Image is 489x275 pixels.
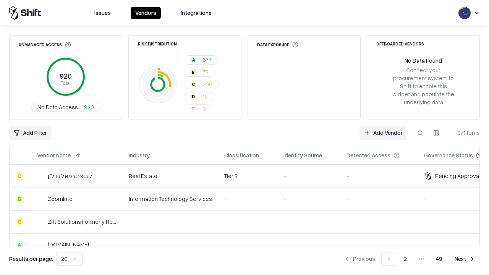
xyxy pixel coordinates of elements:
div: [DOMAIN_NAME] [48,241,89,249]
button: A677 [184,55,218,65]
img: Zift Solutions (formerly Relayware) [37,218,45,226]
button: Integrations [176,7,216,19]
div: Zift Solutions (formerly Relayware) [48,218,117,226]
div: Pending Approval [435,172,480,180]
div: - [224,241,271,249]
div: No Data Found [405,57,442,65]
button: 1 [381,252,396,266]
div: Connect your procurement system to Shift to enable this widget and populate the underlying data [392,66,455,107]
div: - [347,218,412,226]
div: Vendor Name [37,151,71,159]
div: A [190,57,196,63]
div: - [224,218,271,226]
div: B [16,195,23,203]
div: Detected Access [347,151,390,159]
div: Data Exposure [257,42,298,48]
tspan: 920 [60,72,72,80]
nav: pagination [339,252,480,266]
button: 2 [398,252,413,266]
a: Add Vendor [359,126,407,140]
div: Identity Source [283,151,322,159]
div: ZoomInfo [48,195,73,203]
div: - [347,241,412,249]
div: - [129,241,212,249]
div: - [129,218,212,226]
div: - [347,195,412,203]
div: - [283,241,334,249]
button: Next [450,252,480,266]
div: Offboarded Vendors [376,42,424,46]
div: Real Estate [129,172,212,180]
div: - [283,218,334,226]
button: C206 [184,80,219,89]
button: D16 [184,92,214,101]
button: Issues [90,7,115,19]
div: Risk Distribution [138,42,177,46]
span: No Data Access [37,103,78,111]
div: - [224,195,271,203]
button: 49 [430,252,449,266]
span: 920 [84,103,94,111]
img: קבוצת רפאל נדל"ן [37,172,45,180]
div: קבוצת רפאל נדל"ן [48,172,92,180]
div: Tier 2 [224,172,271,180]
div: A [16,241,23,249]
div: B [190,69,196,75]
div: C [16,172,23,180]
span: 206 [202,80,212,88]
span: 72 [202,68,209,76]
span: 16 [202,92,208,100]
div: - [283,172,334,180]
div: Unmanaged Access [19,42,71,48]
div: Information Technology Services [129,195,212,203]
img: zieglergroup.com [37,241,45,249]
div: Industry [129,151,150,159]
div: C [16,218,23,226]
div: - [283,195,334,203]
div: C [190,81,196,87]
button: Add Filter [9,126,52,140]
tspan: Total [61,80,71,86]
button: B72 [184,68,215,77]
p: Results per page: [9,255,53,263]
img: ZoomInfo [37,195,45,203]
span: 677 [202,56,212,64]
button: Vendors [131,7,161,19]
div: D [190,94,196,100]
div: 971 items [449,129,480,137]
button: No Data Access920 [31,103,100,112]
div: Governance Status [424,151,473,159]
div: - [347,172,412,180]
div: Classification [224,151,259,159]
